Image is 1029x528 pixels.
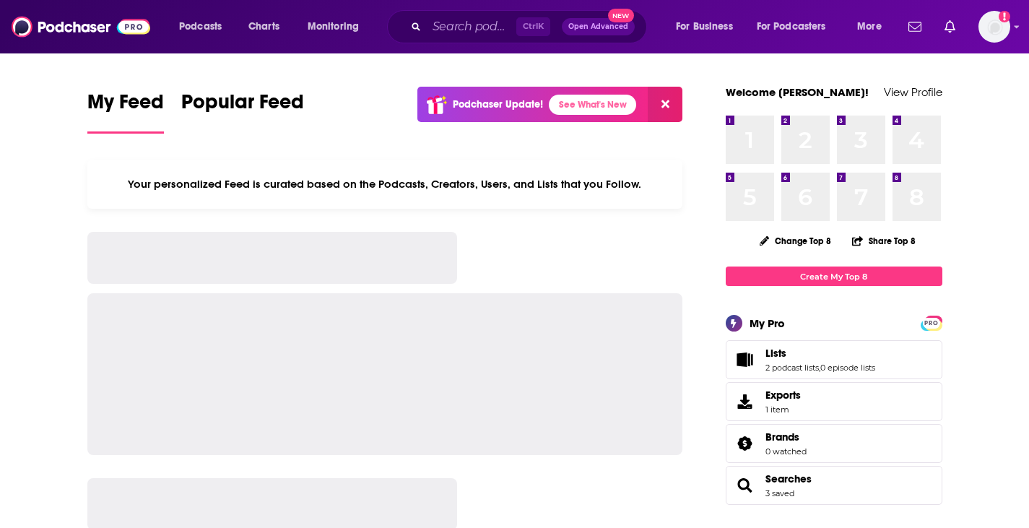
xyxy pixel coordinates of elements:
input: Search podcasts, credits, & more... [427,15,516,38]
div: Your personalized Feed is curated based on the Podcasts, Creators, Users, and Lists that you Follow. [87,160,683,209]
a: 2 podcast lists [765,363,819,373]
button: Show profile menu [978,11,1010,43]
a: 0 watched [765,446,807,456]
span: 1 item [765,404,801,415]
span: Exports [765,389,801,402]
button: open menu [847,15,900,38]
span: Lists [726,340,942,379]
button: open menu [666,15,751,38]
span: Brands [765,430,799,443]
div: My Pro [750,316,785,330]
a: 3 saved [765,488,794,498]
span: Lists [765,347,786,360]
a: 0 episode lists [820,363,875,373]
a: See What's New [549,95,636,115]
span: More [857,17,882,37]
svg: Add a profile image [999,11,1010,22]
span: New [608,9,634,22]
span: Brands [726,424,942,463]
a: Exports [726,382,942,421]
img: Podchaser - Follow, Share and Rate Podcasts [12,13,150,40]
button: Share Top 8 [851,227,916,255]
span: Exports [731,391,760,412]
span: Podcasts [179,17,222,37]
span: Charts [248,17,279,37]
a: View Profile [884,85,942,99]
a: Brands [765,430,807,443]
span: , [819,363,820,373]
a: PRO [923,317,940,328]
span: Popular Feed [181,90,304,123]
a: Searches [731,475,760,495]
a: Show notifications dropdown [939,14,961,39]
span: Monitoring [308,17,359,37]
span: Logged in as cfurneaux [978,11,1010,43]
div: Search podcasts, credits, & more... [401,10,661,43]
button: open menu [298,15,378,38]
span: Ctrl K [516,17,550,36]
a: Welcome [PERSON_NAME]! [726,85,869,99]
p: Podchaser Update! [453,98,543,111]
button: Open AdvancedNew [562,18,635,35]
a: Searches [765,472,812,485]
span: For Podcasters [757,17,826,37]
img: User Profile [978,11,1010,43]
a: Charts [239,15,288,38]
span: Searches [726,466,942,505]
a: Show notifications dropdown [903,14,927,39]
button: open menu [747,15,847,38]
button: Change Top 8 [751,232,841,250]
a: Create My Top 8 [726,267,942,286]
a: My Feed [87,90,164,134]
a: Popular Feed [181,90,304,134]
a: Brands [731,433,760,454]
span: Open Advanced [568,23,628,30]
span: My Feed [87,90,164,123]
a: Lists [765,347,875,360]
a: Lists [731,350,760,370]
span: For Business [676,17,733,37]
button: open menu [169,15,240,38]
span: PRO [923,318,940,329]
